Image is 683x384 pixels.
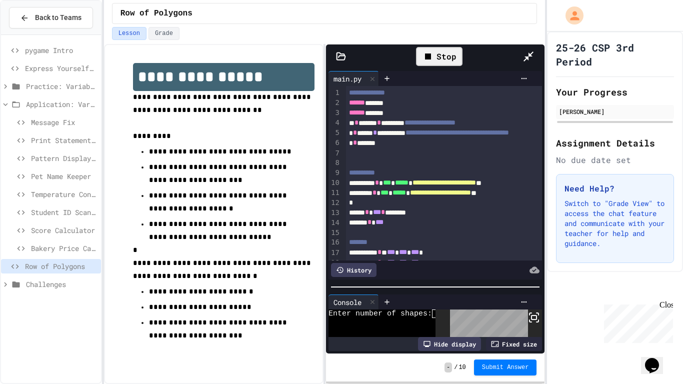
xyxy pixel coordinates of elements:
[328,218,341,228] div: 14
[31,207,97,217] span: Student ID Scanner
[328,198,341,208] div: 12
[328,88,341,98] div: 1
[418,337,481,351] div: Hide display
[31,243,97,253] span: Bakery Price Calculator
[474,359,537,375] button: Submit Answer
[328,178,341,188] div: 10
[331,263,376,277] div: History
[31,153,97,163] span: Pattern Display Challenge
[25,45,97,55] span: pygame Intro
[4,4,69,63] div: Chat with us now!Close
[328,108,341,118] div: 3
[328,248,341,258] div: 17
[328,158,341,168] div: 8
[328,118,341,128] div: 4
[25,63,97,73] span: Express Yourself in Python!
[458,363,465,371] span: 10
[25,261,97,271] span: Row of Polygons
[31,117,97,127] span: Message Fix
[559,107,671,116] div: [PERSON_NAME]
[328,208,341,218] div: 13
[328,237,341,247] div: 16
[328,128,341,138] div: 5
[328,294,379,309] div: Console
[482,363,529,371] span: Submit Answer
[564,198,665,248] p: Switch to "Grade View" to access the chat feature and communicate with your teacher for help and ...
[328,297,366,307] div: Console
[148,27,179,40] button: Grade
[556,85,674,99] h2: Your Progress
[31,225,97,235] span: Score Calculator
[9,7,93,28] button: Back to Teams
[35,12,81,23] span: Back to Teams
[26,81,97,91] span: Practice: Variables/Print
[641,344,673,374] iframe: chat widget
[328,98,341,108] div: 2
[120,7,192,19] span: Row of Polygons
[31,135,97,145] span: Print Statement Repair
[31,189,97,199] span: Temperature Converter
[555,4,586,27] div: My Account
[26,279,97,289] span: Challenges
[556,154,674,166] div: No due date set
[31,171,97,181] span: Pet Name Keeper
[26,99,97,109] span: Application: Variables/Print
[486,337,542,351] div: Fixed size
[600,300,673,343] iframe: chat widget
[328,309,432,318] span: Enter number of shapes:
[328,148,341,158] div: 7
[328,228,341,238] div: 15
[328,71,379,86] div: main.py
[328,138,341,148] div: 6
[556,136,674,150] h2: Assignment Details
[328,258,341,268] div: 18
[444,362,452,372] span: -
[112,27,146,40] button: Lesson
[564,182,665,194] h3: Need Help?
[328,188,341,198] div: 11
[328,73,366,84] div: main.py
[454,363,457,371] span: /
[416,47,462,66] div: Stop
[556,40,674,68] h1: 25-26 CSP 3rd Period
[328,168,341,178] div: 9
